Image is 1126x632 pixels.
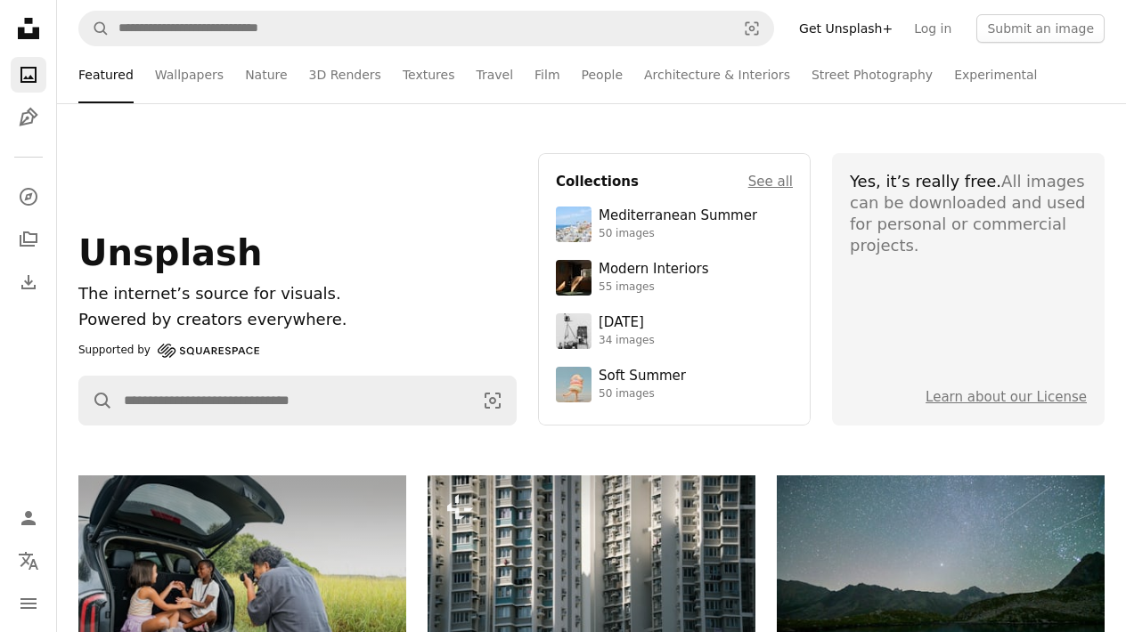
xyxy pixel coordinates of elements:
button: Submit an image [976,14,1105,43]
a: Log in / Sign up [11,500,46,536]
a: [DATE]34 images [556,313,793,349]
div: All images can be downloaded and used for personal or commercial projects. [850,171,1087,256]
div: Modern Interiors [599,261,709,279]
div: 34 images [599,334,655,348]
a: 3D Renders [309,46,381,103]
a: Starry night sky over a calm mountain lake [777,576,1105,592]
div: Soft Summer [599,368,686,385]
h4: Collections [556,171,639,192]
a: Illustrations [11,100,46,135]
div: 50 images [599,227,757,241]
a: Download History [11,264,46,300]
a: Experimental [954,46,1037,103]
button: Visual search [730,12,773,45]
a: Home — Unsplash [11,11,46,50]
a: See all [748,171,793,192]
button: Menu [11,586,46,621]
p: Powered by creators everywhere. [78,307,517,333]
a: Textures [403,46,455,103]
img: premium_photo-1747189286942-bc91257a2e39 [556,260,592,296]
button: Language [11,543,46,579]
img: premium_photo-1688410049290-d7394cc7d5df [556,207,592,242]
a: People [582,46,624,103]
button: Search Unsplash [79,377,113,425]
a: Photos [11,57,46,93]
form: Find visuals sitewide [78,11,774,46]
form: Find visuals sitewide [78,376,517,425]
a: Soft Summer50 images [556,367,793,402]
a: Street Photography [812,46,933,103]
a: Mediterranean Summer50 images [556,207,793,242]
a: Collections [11,222,46,257]
a: Tall apartment buildings with many windows and balconies. [428,573,755,589]
div: 55 images [599,280,709,295]
a: Man photographs two girls sitting in open car trunk [78,576,406,592]
a: Architecture & Interiors [644,46,790,103]
a: Get Unsplash+ [788,14,903,43]
button: Search Unsplash [79,12,110,45]
button: Visual search [469,377,516,425]
a: Learn about our License [926,389,1087,405]
a: Wallpapers [155,46,224,103]
a: Nature [245,46,287,103]
div: [DATE] [599,314,655,332]
span: Yes, it’s really free. [850,172,1001,190]
div: 50 images [599,387,686,401]
a: Film [534,46,559,103]
img: premium_photo-1749544311043-3a6a0c8d54af [556,367,592,402]
a: Supported by [78,340,259,361]
span: Unsplash [78,232,262,273]
img: photo-1682590564399-95f0109652fe [556,313,592,349]
a: Modern Interiors55 images [556,260,793,296]
div: Mediterranean Summer [599,207,757,225]
a: Travel [476,46,513,103]
a: Log in [903,14,962,43]
a: Explore [11,179,46,215]
h1: The internet’s source for visuals. [78,281,517,307]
